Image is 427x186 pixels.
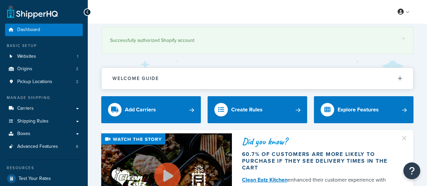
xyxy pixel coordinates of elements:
[242,151,403,171] div: 60.7% of customers are more likely to purchase if they see delivery times in the cart
[5,115,83,128] a: Shipping Rules
[17,144,58,150] span: Advanced Features
[17,131,30,137] span: Boxes
[19,176,51,182] span: Test Your Rates
[314,96,413,123] a: Explore Features
[17,118,49,124] span: Shipping Rules
[17,106,34,111] span: Carriers
[5,95,83,101] div: Manage Shipping
[102,68,413,89] button: Welcome Guide
[125,105,156,114] div: Add Carriers
[208,96,307,123] a: Create Rules
[5,76,83,88] a: Pickup Locations2
[5,63,83,75] a: Origins2
[5,140,83,153] a: Advanced Features6
[338,105,379,114] div: Explore Features
[5,76,83,88] li: Pickup Locations
[5,102,83,115] a: Carriers
[5,140,83,153] li: Advanced Features
[101,96,201,123] a: Add Carriers
[76,79,78,85] span: 2
[242,176,288,184] a: Clean Eatz Kitchen
[402,36,405,41] a: ×
[17,79,52,85] span: Pickup Locations
[5,172,83,185] a: Test Your Rates
[77,54,78,59] span: 1
[5,63,83,75] li: Origins
[110,36,405,45] div: Successfully authorized Shopify account
[403,162,420,179] button: Open Resource Center
[76,144,78,150] span: 6
[231,105,263,114] div: Create Rules
[5,43,83,49] div: Basic Setup
[76,66,78,72] span: 2
[242,137,403,146] div: Did you know?
[5,128,83,140] a: Boxes
[17,54,36,59] span: Websites
[112,76,159,81] h2: Welcome Guide
[5,50,83,63] li: Websites
[17,27,40,33] span: Dashboard
[5,50,83,63] a: Websites1
[17,66,32,72] span: Origins
[5,24,83,36] a: Dashboard
[5,165,83,171] div: Resources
